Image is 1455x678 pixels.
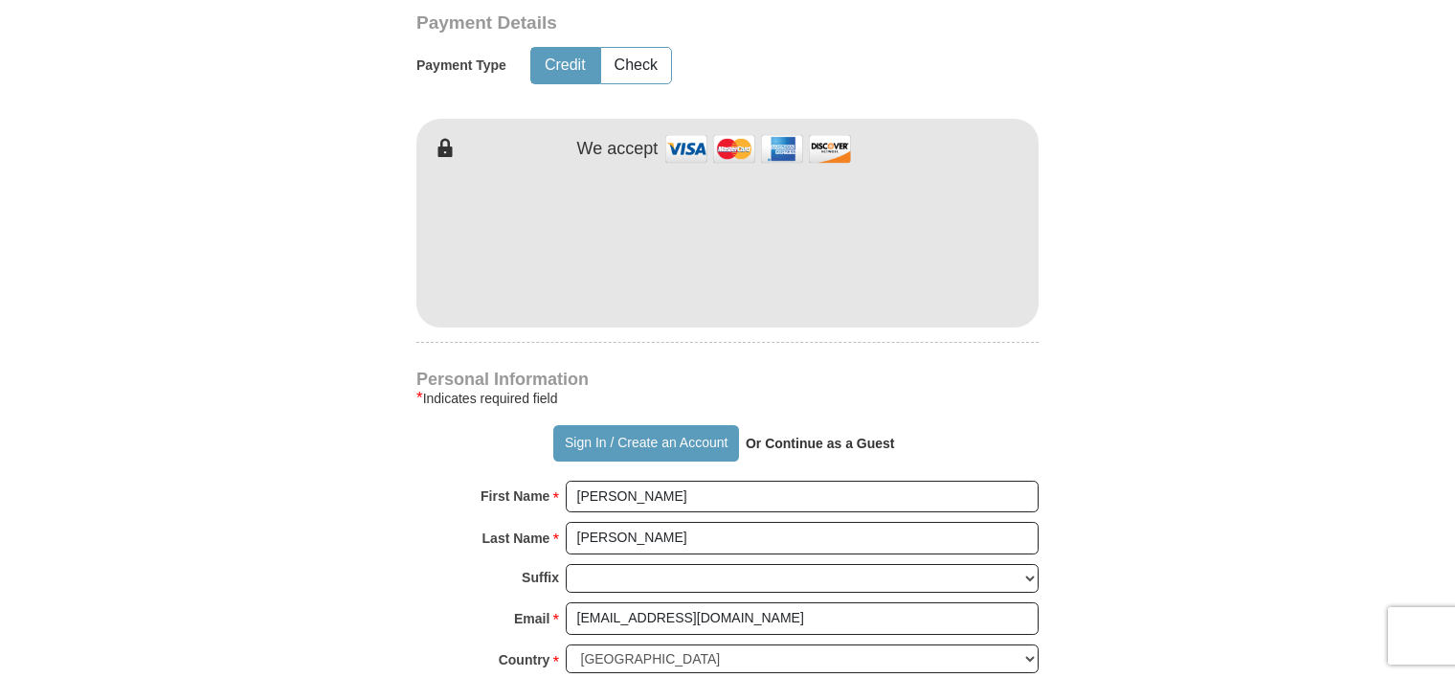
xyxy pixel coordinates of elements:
[577,139,659,160] h4: We accept
[499,646,550,673] strong: Country
[553,425,738,462] button: Sign In / Create an Account
[416,12,905,34] h3: Payment Details
[482,525,550,552] strong: Last Name
[531,48,599,83] button: Credit
[662,128,854,169] img: credit cards accepted
[416,57,506,74] h5: Payment Type
[416,372,1039,387] h4: Personal Information
[522,564,559,591] strong: Suffix
[481,483,549,509] strong: First Name
[601,48,671,83] button: Check
[514,605,549,632] strong: Email
[416,387,1039,410] div: Indicates required field
[746,436,895,451] strong: Or Continue as a Guest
